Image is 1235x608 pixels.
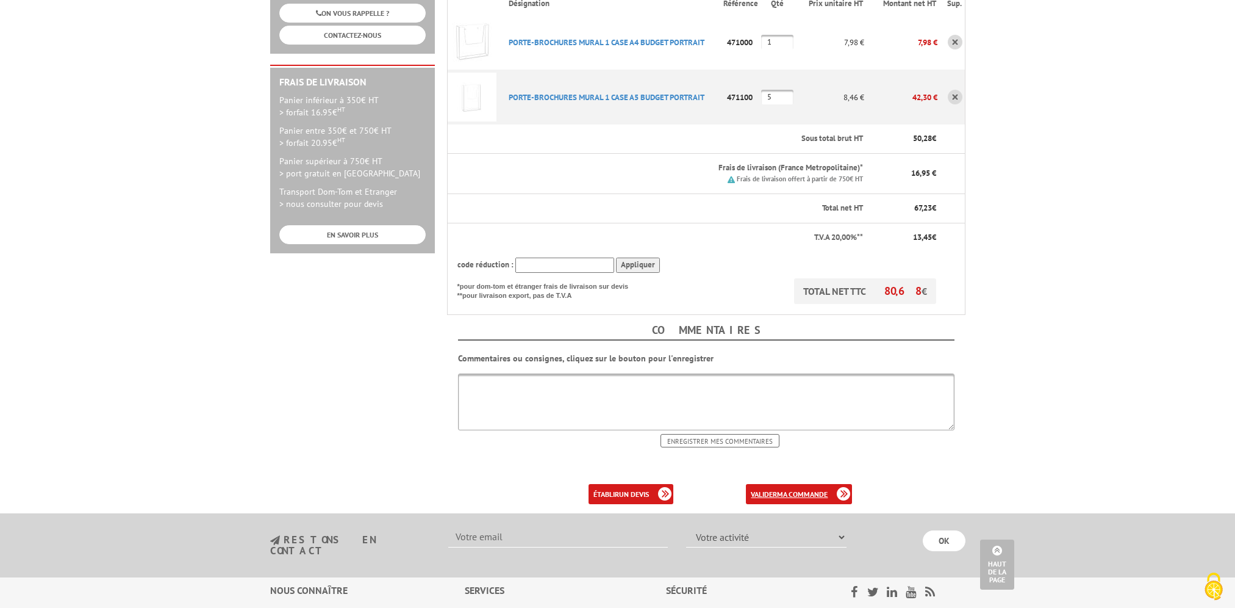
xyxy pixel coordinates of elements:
[746,484,852,504] a: validerma commande
[509,162,863,174] p: Frais de livraison (France Metropolitaine)*
[619,490,649,499] b: un devis
[616,258,660,273] input: Appliquer
[448,527,668,548] input: Votre email
[448,73,496,121] img: PORTE-BROCHURES MURAL 1 CASE A5 BUDGET PORTRAIT
[458,321,954,341] h4: Commentaires
[509,92,704,103] a: PORTE-BROCHURES MURAL 1 CASE A5 BUDGET PORTRAIT
[270,535,280,546] img: newsletter.jpg
[279,94,426,118] p: Panier inférieur à 350€ HT
[723,32,761,53] p: 471000
[1198,571,1229,602] img: Cookies (fenêtre modale)
[980,540,1014,590] a: Haut de la page
[874,133,936,145] p: €
[723,87,761,108] p: 471100
[457,278,640,301] p: *pour dom-tom et étranger frais de livraison sur devis **pour livraison export, pas de T.V.A
[864,32,937,53] p: 7,98 €
[499,125,864,153] th: Sous total brut HT
[279,168,420,179] span: > port gratuit en [GEOGRAPHIC_DATA]
[279,4,426,23] a: ON VOUS RAPPELLE ?
[270,584,465,598] div: Nous connaître
[279,155,426,179] p: Panier supérieur à 750€ HT
[666,584,819,598] div: Sécurité
[884,284,922,298] span: 80,68
[913,232,932,242] span: 13,45
[279,125,426,149] p: Panier entre 350€ et 750€ HT
[509,37,704,48] a: PORTE-BROCHURES MURAL 1 CASE A4 BUDGET PORTRAIT
[448,18,496,67] img: PORTE-BROCHURES MURAL 1 CASE A4 BUDGET PORTRAIT
[874,203,936,214] p: €
[864,87,937,108] p: 42,30 €
[279,186,426,210] p: Transport Dom-Tom et Etranger
[337,105,345,114] sup: HT
[457,232,864,244] p: T.V.A 20,00%**
[728,176,735,183] img: picto.png
[1192,566,1235,608] button: Cookies (fenêtre modale)
[457,203,864,214] p: Total net HT
[794,278,936,304] p: TOTAL NET TTC €
[795,87,864,108] p: 8,46 €
[777,490,828,499] b: ma commande
[795,32,864,53] p: 7,98 €
[457,259,514,270] span: code réduction :
[465,584,667,598] div: Services
[913,133,932,143] span: 50,28
[279,107,345,118] span: > forfait 16.95€
[914,203,932,213] span: 67,23
[660,434,779,447] input: Enregistrer mes commentaires
[923,530,965,551] input: OK
[279,137,345,148] span: > forfait 20.95€
[458,353,714,364] b: Commentaires ou consignes, cliquez sur le bouton pour l'enregistrer
[270,535,431,556] h3: restons en contact
[589,484,673,504] a: établirun devis
[279,77,426,88] h2: Frais de Livraison
[737,175,863,183] small: Frais de livraison offert à partir de 750€ HT
[911,168,936,178] span: 16,95 €
[337,136,345,144] sup: HT
[874,232,936,244] p: €
[279,225,426,244] a: EN SAVOIR PLUS
[279,26,426,45] a: CONTACTEZ-NOUS
[279,198,383,209] span: > nous consulter pour devis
